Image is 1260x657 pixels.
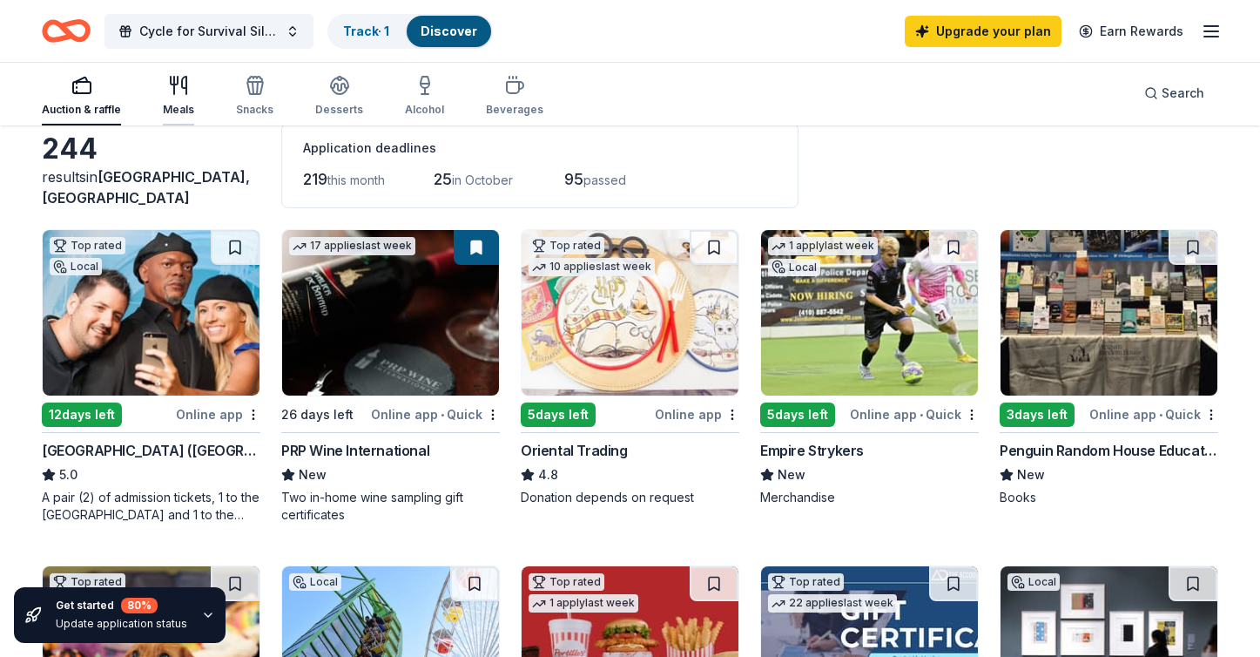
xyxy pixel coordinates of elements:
[1000,440,1218,461] div: Penguin Random House Education
[42,403,122,427] div: 12 days left
[768,573,844,591] div: Top rated
[42,489,260,524] div: A pair (2) of admission tickets, 1 to the [GEOGRAPHIC_DATA] and 1 to the [GEOGRAPHIC_DATA]
[236,103,273,117] div: Snacks
[768,594,897,613] div: 22 applies last week
[50,237,125,254] div: Top rated
[441,408,444,422] span: •
[850,403,979,425] div: Online app Quick
[299,464,327,485] span: New
[760,440,864,461] div: Empire Strykers
[768,237,878,255] div: 1 apply last week
[920,408,923,422] span: •
[538,464,558,485] span: 4.8
[521,489,739,506] div: Donation depends on request
[236,68,273,125] button: Snacks
[1001,230,1217,396] img: Image for Penguin Random House Education
[1000,229,1218,506] a: Image for Penguin Random House Education3days leftOnline app•QuickPenguin Random House EducationN...
[1007,573,1060,591] div: Local
[42,440,260,461] div: [GEOGRAPHIC_DATA] ([GEOGRAPHIC_DATA])
[371,403,500,425] div: Online app Quick
[42,168,250,207] span: in
[529,594,638,613] div: 1 apply last week
[521,403,596,427] div: 5 days left
[434,170,452,188] span: 25
[1000,403,1075,427] div: 3 days left
[104,14,313,49] button: Cycle for Survival Silent Auction
[303,170,327,188] span: 219
[139,21,279,42] span: Cycle for Survival Silent Auction
[529,258,655,276] div: 10 applies last week
[760,403,835,427] div: 5 days left
[327,14,493,49] button: Track· 1Discover
[56,617,187,631] div: Update application status
[327,173,385,187] span: this month
[281,489,500,524] div: Two in-home wine sampling gift certificates
[42,229,260,524] a: Image for Hollywood Wax Museum (Hollywood)Top ratedLocal12days leftOnline app[GEOGRAPHIC_DATA] ([...
[121,598,158,613] div: 80 %
[163,68,194,125] button: Meals
[42,168,250,207] span: [GEOGRAPHIC_DATA], [GEOGRAPHIC_DATA]
[42,103,121,117] div: Auction & raffle
[50,258,102,275] div: Local
[281,440,429,461] div: PRP Wine International
[42,68,121,125] button: Auction & raffle
[768,259,820,276] div: Local
[1162,83,1204,104] span: Search
[486,103,543,117] div: Beverages
[760,489,979,506] div: Merchandise
[529,573,604,591] div: Top rated
[42,132,260,166] div: 244
[564,170,583,188] span: 95
[761,230,978,396] img: Image for Empire Strykers
[289,573,341,591] div: Local
[56,598,187,613] div: Get started
[583,173,626,187] span: passed
[1089,403,1218,425] div: Online app Quick
[343,24,389,38] a: Track· 1
[289,237,415,255] div: 17 applies last week
[42,10,91,51] a: Home
[655,403,739,425] div: Online app
[405,68,444,125] button: Alcohol
[42,166,260,208] div: results
[1000,489,1218,506] div: Books
[59,464,77,485] span: 5.0
[315,103,363,117] div: Desserts
[315,68,363,125] button: Desserts
[486,68,543,125] button: Beverages
[1017,464,1045,485] span: New
[163,103,194,117] div: Meals
[421,24,477,38] a: Discover
[760,229,979,506] a: Image for Empire Strykers1 applylast weekLocal5days leftOnline app•QuickEmpire StrykersNewMerchan...
[529,237,604,254] div: Top rated
[282,230,499,396] img: Image for PRP Wine International
[281,229,500,524] a: Image for PRP Wine International17 applieslast week26 days leftOnline app•QuickPRP Wine Internati...
[43,230,259,396] img: Image for Hollywood Wax Museum (Hollywood)
[521,440,628,461] div: Oriental Trading
[303,138,777,159] div: Application deadlines
[281,404,354,425] div: 26 days left
[405,103,444,117] div: Alcohol
[1159,408,1162,422] span: •
[778,464,805,485] span: New
[521,229,739,506] a: Image for Oriental TradingTop rated10 applieslast week5days leftOnline appOriental Trading4.8Dona...
[905,16,1061,47] a: Upgrade your plan
[452,173,513,187] span: in October
[176,403,260,425] div: Online app
[1130,76,1218,111] button: Search
[522,230,738,396] img: Image for Oriental Trading
[1068,16,1194,47] a: Earn Rewards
